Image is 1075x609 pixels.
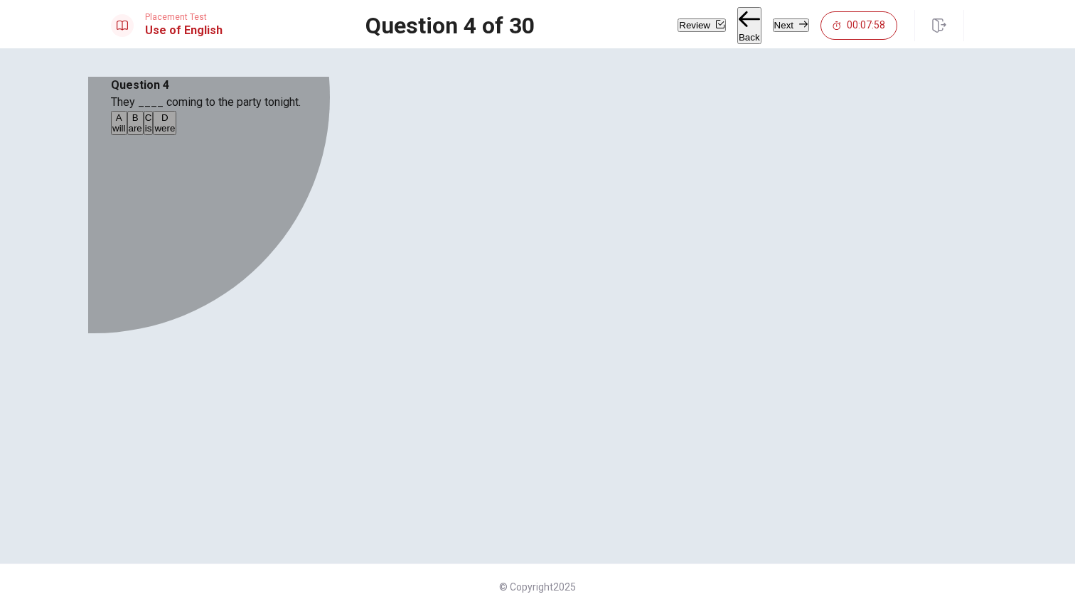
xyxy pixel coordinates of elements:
[499,581,576,593] span: © Copyright 2025
[127,111,144,135] button: Bare
[153,111,176,135] button: Dwere
[365,17,535,34] h1: Question 4 of 30
[112,123,126,134] span: will
[847,20,885,31] span: 00:07:58
[145,22,223,39] h1: Use of English
[737,7,761,44] button: Back
[773,18,809,32] button: Next
[678,18,726,32] button: Review
[820,11,897,40] button: 00:07:58
[111,95,301,109] span: They ____ coming to the party tonight.
[112,112,126,123] div: A
[111,111,127,135] button: Awill
[129,112,142,123] div: B
[129,123,142,134] span: are
[144,111,154,135] button: Cis
[154,112,175,123] div: D
[145,123,152,134] span: is
[154,123,175,134] span: were
[145,112,152,123] div: C
[111,77,964,94] h4: Question 4
[145,12,223,22] span: Placement Test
